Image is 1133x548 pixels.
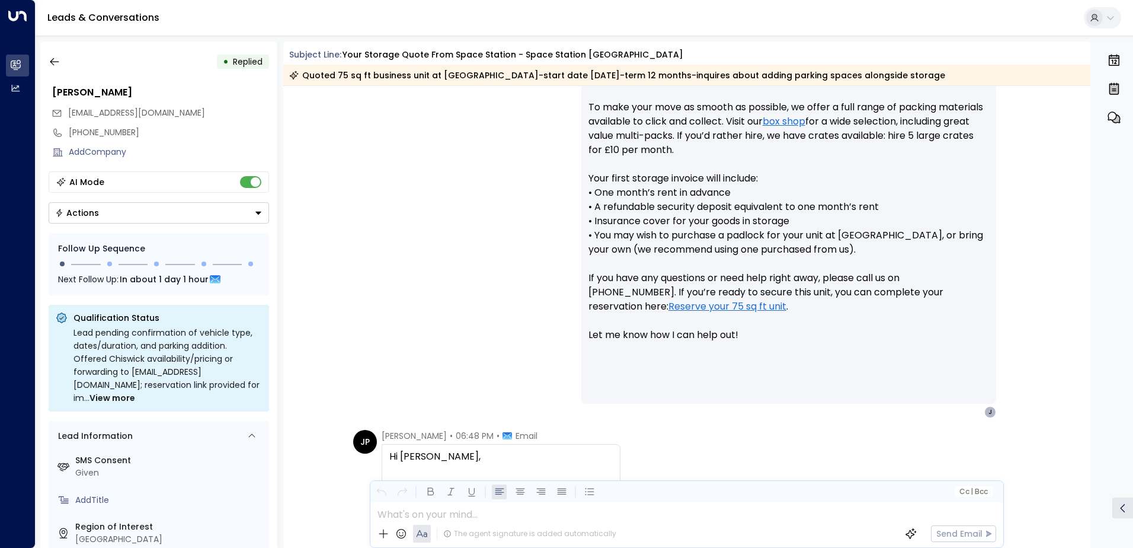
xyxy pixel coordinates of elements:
[52,85,269,100] div: [PERSON_NAME]
[450,430,453,442] span: •
[49,202,269,224] button: Actions
[49,202,269,224] div: Button group with a nested menu
[389,478,613,492] div: Do you rent parking spaces along with storage?
[75,533,264,546] div: [GEOGRAPHIC_DATA]
[75,467,264,479] div: Given
[233,56,263,68] span: Replied
[68,107,205,119] span: jonathanpask@hotmail.com
[374,485,389,499] button: Undo
[73,326,262,404] div: Lead pending confirmation of vehicle type, dates/duration, and parking addition. Offered Chiswick...
[353,430,377,454] div: JP
[75,494,264,506] div: AddTitle
[75,454,264,467] label: SMS Consent
[395,485,409,499] button: Redo
[120,273,209,286] span: In about 1 day 1 hour
[443,528,616,539] div: The agent signature is added automatically
[69,146,269,158] div: AddCompany
[516,430,537,442] span: Email
[954,486,992,498] button: Cc|Bcc
[68,107,205,119] span: [EMAIL_ADDRESS][DOMAIN_NAME]
[75,521,264,533] label: Region of Interest
[223,51,229,72] div: •
[289,69,945,81] div: Quoted 75 sq ft business unit at [GEOGRAPHIC_DATA]-start date [DATE]-term 12 months-inquires abou...
[763,114,805,129] a: box shop
[959,488,987,496] span: Cc Bcc
[69,176,104,188] div: AI Mode
[289,49,341,60] span: Subject Line:
[456,430,494,442] span: 06:48 PM
[58,243,260,255] div: Follow Up Sequence
[58,273,260,286] div: Next Follow Up:
[497,430,500,442] span: •
[54,430,133,442] div: Lead Information
[73,312,262,324] p: Qualification Status
[89,391,135,404] span: View more
[69,126,269,139] div: [PHONE_NUMBER]
[984,406,996,418] div: J
[343,49,683,61] div: Your storage quote from Space Station - Space Station [GEOGRAPHIC_DATA]
[47,11,159,24] a: Leads & Conversations
[55,208,99,218] div: Actions
[668,300,786,314] a: Reserve your 75 sq ft unit
[382,430,447,442] span: [PERSON_NAME]
[971,488,973,496] span: |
